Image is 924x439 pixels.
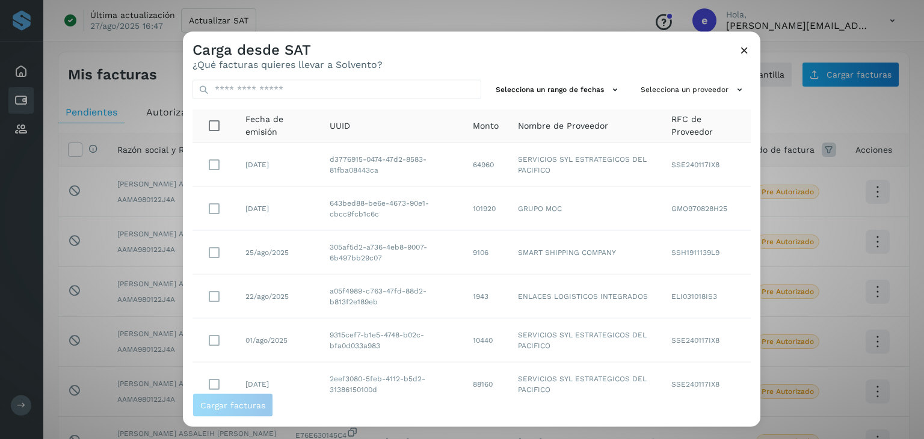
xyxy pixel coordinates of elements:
[473,119,499,132] span: Monto
[245,113,310,138] span: Fecha de emisión
[463,143,508,186] td: 64960
[463,186,508,230] td: 101920
[662,143,751,186] td: SSE240117IX8
[192,58,383,70] p: ¿Qué facturas quieres llevar a Solvento?
[236,143,320,186] td: [DATE]
[236,186,320,230] td: [DATE]
[508,186,662,230] td: GRUPO MOC
[320,274,463,318] td: a05f4989-c763-47fd-88d2-b813f2e189eb
[236,274,320,318] td: 22/ago/2025
[518,119,608,132] span: Nombre de Proveedor
[236,362,320,406] td: [DATE]
[320,318,463,362] td: 9315cef7-b1e5-4748-b02c-bfa0d033a983
[236,230,320,274] td: 25/ago/2025
[662,230,751,274] td: SSH1911139L9
[320,186,463,230] td: 643bed88-be6e-4673-90e1-cbcc9fcb1c6c
[463,274,508,318] td: 1943
[671,113,741,138] span: RFC de Proveedor
[662,362,751,406] td: SSE240117IX8
[320,143,463,186] td: d3776915-0474-47d2-8583-81fba08443ca
[330,119,350,132] span: UUID
[200,401,265,410] span: Cargar facturas
[508,230,662,274] td: SMART SHIPPING COMPANY
[463,318,508,362] td: 10440
[508,362,662,406] td: SERVICIOS SYL ESTRATEGICOS DEL PACIFICO
[192,41,383,59] h3: Carga desde SAT
[508,318,662,362] td: SERVICIOS SYL ESTRATEGICOS DEL PACIFICO
[463,362,508,406] td: 88160
[320,362,463,406] td: 2eef3080-5feb-4112-b5d2-31386150100d
[508,274,662,318] td: ENLACES LOGISTICOS INTEGRADOS
[236,318,320,362] td: 01/ago/2025
[662,318,751,362] td: SSE240117IX8
[463,230,508,274] td: 9106
[508,143,662,186] td: SERVICIOS SYL ESTRATEGICOS DEL PACIFICO
[662,186,751,230] td: GMO970828H25
[320,230,463,274] td: 305af5d2-a736-4eb8-9007-6b497bb29c07
[662,274,751,318] td: ELI031018IS3
[491,80,626,100] button: Selecciona un rango de fechas
[192,393,273,417] button: Cargar facturas
[636,80,751,100] button: Selecciona un proveedor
